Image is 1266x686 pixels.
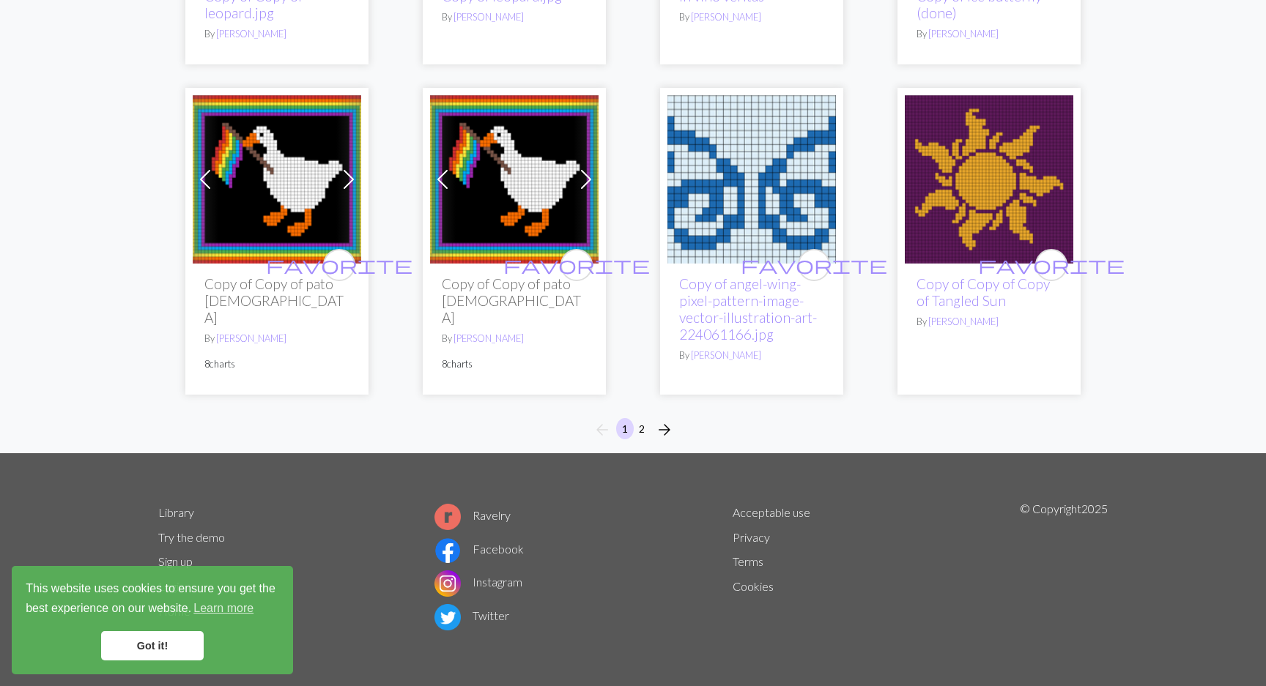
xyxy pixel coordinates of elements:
[26,580,279,619] span: This website uses cookies to ensure you get the best experience on our website.
[1035,249,1067,281] button: favourite
[667,95,836,264] img: angel-wing-pixel-pattern-image-vector-illustration-art-224061166.jpg
[905,95,1073,264] img: Tangled Sun
[798,249,830,281] button: favourite
[430,171,599,184] a: pato homosexual
[266,250,412,280] i: favourite
[434,570,461,597] img: Instagram logo
[1020,500,1108,648] p: © Copyright 2025
[442,275,587,326] h2: Copy of Copy of pato [DEMOGRAPHIC_DATA]
[633,418,651,439] button: 2
[650,418,679,441] button: Next
[691,11,761,23] a: [PERSON_NAME]
[158,505,194,519] a: Library
[101,631,204,660] a: dismiss cookie message
[978,253,1125,276] span: favorite
[928,316,999,327] a: [PERSON_NAME]
[733,554,763,568] a: Terms
[454,332,524,344] a: [PERSON_NAME]
[733,530,770,544] a: Privacy
[216,28,286,40] a: [PERSON_NAME]
[434,604,461,630] img: Twitter logo
[741,253,887,276] span: favorite
[193,95,361,264] img: pato homosexual
[158,554,193,568] a: Sign up
[454,11,524,23] a: [PERSON_NAME]
[691,349,761,361] a: [PERSON_NAME]
[158,530,225,544] a: Try the demo
[323,249,355,281] button: favourite
[266,253,412,276] span: favorite
[430,95,599,264] img: pato homosexual
[560,249,593,281] button: favourite
[616,418,634,439] button: 1
[741,250,887,280] i: favourite
[442,10,587,24] p: By
[503,253,650,276] span: favorite
[204,27,349,41] p: By
[928,28,999,40] a: [PERSON_NAME]
[204,357,349,371] p: 8 charts
[503,250,650,280] i: favourite
[191,597,256,619] a: learn more about cookies
[679,275,817,343] a: Copy of angel-wing-pixel-pattern-image-vector-illustration-art-224061166.jpg
[434,537,461,564] img: Facebook logo
[679,348,824,362] p: By
[442,357,587,371] p: 8 charts
[442,332,587,346] p: By
[667,171,836,184] a: angel-wing-pixel-pattern-image-vector-illustration-art-224061166.jpg
[733,579,774,593] a: Cookies
[656,421,673,439] i: Next
[733,505,810,519] a: Acceptable use
[193,171,361,184] a: pato homosexual
[204,275,349,326] h2: Copy of Copy of pato [DEMOGRAPHIC_DATA]
[434,542,524,556] a: Facebook
[679,10,824,24] p: By
[434,608,509,622] a: Twitter
[917,315,1062,329] p: By
[434,575,522,589] a: Instagram
[656,420,673,440] span: arrow_forward
[204,332,349,346] p: By
[588,418,679,441] nav: Page navigation
[917,27,1062,41] p: By
[434,504,461,530] img: Ravelry logo
[917,275,1050,309] a: Copy of Copy of Copy of Tangled Sun
[216,332,286,344] a: [PERSON_NAME]
[978,250,1125,280] i: favourite
[434,508,511,522] a: Ravelry
[12,566,293,674] div: cookieconsent
[905,171,1073,184] a: Tangled Sun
